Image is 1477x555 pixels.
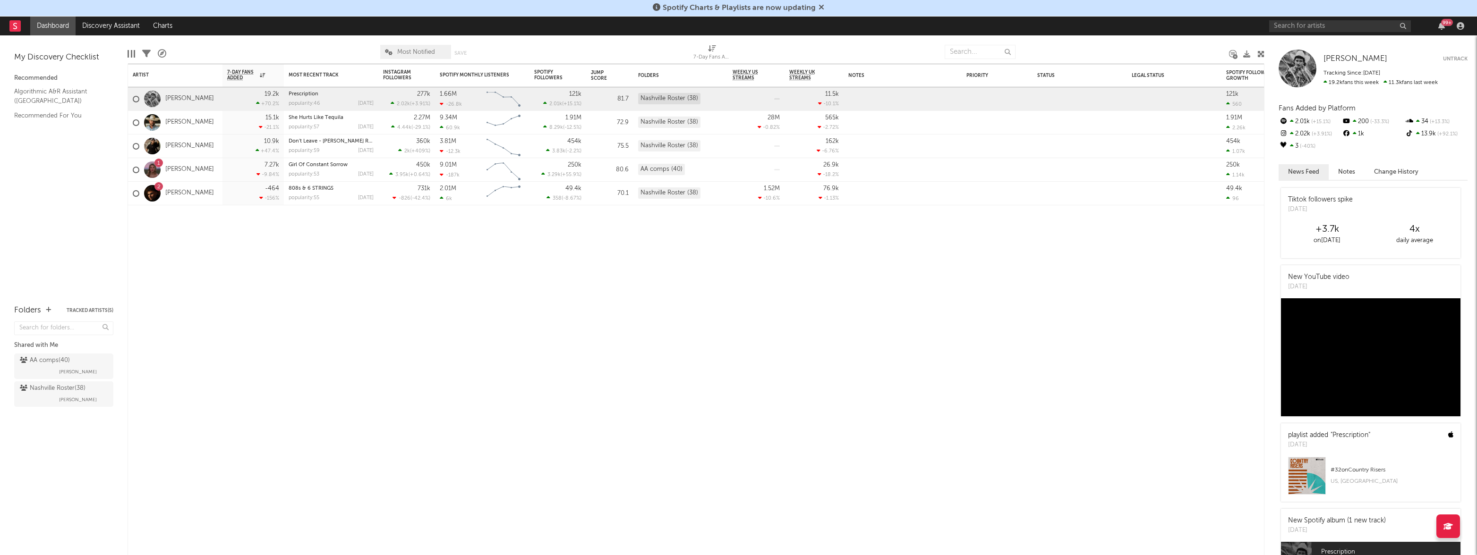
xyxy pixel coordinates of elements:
[416,138,430,144] div: 360k
[454,50,467,56] button: Save
[1288,195,1353,205] div: Tiktok followers spike
[1226,101,1242,107] div: 560
[663,4,816,12] span: Spotify Charts & Playlists are now updating
[1331,464,1453,476] div: # 32 on Country Risers
[1226,162,1240,168] div: 250k
[563,196,580,201] span: -8.67 %
[67,308,113,313] button: Tracked Artists(5)
[289,101,320,106] div: popularity: 46
[549,101,562,107] span: 2.01k
[482,87,525,111] svg: Chart title
[289,92,374,97] div: Prescription
[397,125,411,130] span: 4.44k
[20,383,85,394] div: Nashville Roster ( 38 )
[1279,140,1341,152] div: 3
[440,125,460,131] div: 60.9k
[259,124,279,130] div: -21.1 %
[823,162,839,168] div: 26.9k
[289,162,374,168] div: Girl Of Constant Sorrow
[289,115,343,120] a: She Hurts Like Tequila
[543,101,581,107] div: ( )
[30,17,76,35] a: Dashboard
[395,172,409,177] span: 3.95k
[825,115,839,121] div: 565k
[440,172,460,178] div: -187k
[59,366,97,378] span: [PERSON_NAME]
[416,162,430,168] div: 450k
[818,101,839,107] div: -10.1 %
[227,69,257,81] span: 7-Day Fans Added
[358,172,374,177] div: [DATE]
[819,4,824,12] span: Dismiss
[1323,80,1438,85] span: 11.3k fans last week
[823,185,839,192] div: 76.9k
[14,340,113,351] div: Shared with Me
[1298,144,1315,149] span: -40 %
[1441,19,1453,26] div: 99 +
[1341,116,1404,128] div: 200
[567,138,581,144] div: 454k
[1226,70,1297,81] div: Spotify Followers Daily Growth
[562,172,580,177] span: +55.9 %
[1226,138,1240,144] div: 454k
[826,138,839,144] div: 162k
[440,91,457,97] div: 1.66M
[256,101,279,107] div: +70.2 %
[410,172,429,177] span: +0.64 %
[391,124,430,130] div: ( )
[289,115,374,120] div: She Hurts Like Tequila
[966,73,1004,78] div: Priority
[256,148,279,154] div: +47.4 %
[289,92,318,97] a: Prescription
[289,186,333,191] a: 808s & 6 STRINGS
[825,91,839,97] div: 11.5k
[1323,80,1379,85] span: 19.2k fans this week
[165,189,214,197] a: [PERSON_NAME]
[289,148,320,153] div: popularity: 59
[397,101,410,107] span: 2.02k
[1279,128,1341,140] div: 2.02k
[413,125,429,130] span: -29.1 %
[418,185,430,192] div: 731k
[819,195,839,201] div: -1.13 %
[259,195,279,201] div: -156 %
[1226,148,1245,154] div: 1.07k
[128,40,135,67] div: Edit Columns
[265,162,279,168] div: 7.27k
[14,381,113,407] a: Nashville Roster(38)[PERSON_NAME]
[638,93,700,104] div: Nashville Roster (38)
[411,101,429,107] span: +3.91 %
[391,101,430,107] div: ( )
[142,40,151,67] div: Filters
[549,125,563,130] span: 8.29k
[1279,164,1329,180] button: News Feed
[59,394,97,405] span: [PERSON_NAME]
[1443,54,1468,64] button: Untrack
[1323,55,1387,63] span: [PERSON_NAME]
[289,172,319,177] div: popularity: 53
[543,124,581,130] div: ( )
[818,124,839,130] div: -2.72 %
[1365,164,1428,180] button: Change History
[764,185,780,192] div: 1.52M
[358,195,374,201] div: [DATE]
[165,95,214,103] a: [PERSON_NAME]
[1226,91,1238,97] div: 121k
[1369,119,1389,125] span: -33.3 %
[818,171,839,177] div: -18.2 %
[1281,457,1460,502] a: #32onCountry RisersUS, [GEOGRAPHIC_DATA]
[1323,54,1387,64] a: [PERSON_NAME]
[817,148,839,154] div: -6.76 %
[146,17,179,35] a: Charts
[1037,73,1099,78] div: Status
[547,172,561,177] span: 3.29k
[1226,185,1242,192] div: 49.4k
[1331,432,1370,438] a: "Prescription"
[552,149,565,154] span: 3.83k
[289,125,319,130] div: popularity: 57
[265,115,279,121] div: 15.1k
[693,40,731,67] div: 7-Day Fans Added (7-Day Fans Added)
[565,115,581,121] div: 1.91M
[482,135,525,158] svg: Chart title
[638,117,700,128] div: Nashville Roster (38)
